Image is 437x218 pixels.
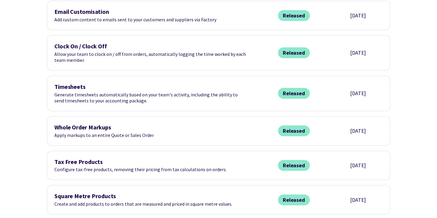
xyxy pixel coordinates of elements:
span: Released [278,126,310,136]
div: Configure tax-free products, removing their pricing from tax calculations on orders. [55,159,247,173]
div: Allow your team to clock on / off from orders, automatically logging the time worked by each team... [55,43,247,63]
div: Apply markups to an entire Quote or Sales Order [55,124,247,138]
iframe: Chat Widget [334,153,437,218]
span: Released [278,88,310,99]
span: Released [278,195,310,205]
div: [DATE] [341,127,375,135]
h3: Email Customisation [55,8,247,15]
div: [DATE] [341,49,375,56]
div: Add custom content to emails sent to your customers and suppliers via Factory [55,8,247,23]
div: [DATE] [341,90,375,97]
span: Released [278,47,310,58]
span: Released [278,160,310,171]
div: Create and add products to orders that are measured and priced in square metre values. [55,193,247,207]
h3: Tax Free Products [55,159,247,165]
h3: Timesheets [55,83,247,90]
h3: Clock On / Clock Off [55,43,247,50]
div: Generate timesheets automatically based on your team's activity, including the ability to send ti... [55,83,247,104]
span: Released [278,10,310,21]
h3: Square Metre Products [55,193,247,200]
div: [DATE] [341,12,375,19]
h3: Whole Order Markups [55,124,247,131]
